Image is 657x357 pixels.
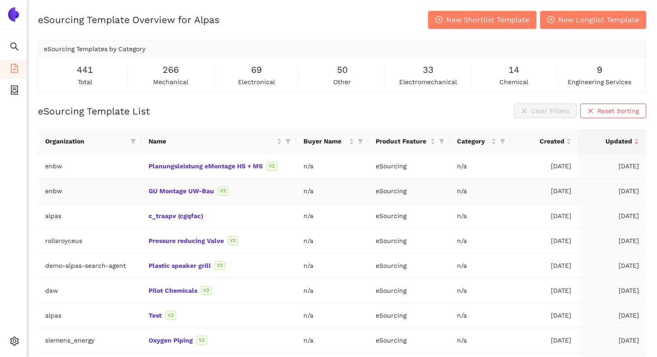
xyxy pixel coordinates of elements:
td: n/a [296,253,368,278]
td: n/a [450,253,511,278]
td: n/a [296,204,368,228]
td: n/a [450,204,511,228]
span: 14 [508,63,519,77]
td: [DATE] [511,303,578,328]
span: chemical [499,77,528,87]
span: engineering services [568,77,631,87]
h2: eSourcing Template List [38,105,150,118]
td: n/a [296,303,368,328]
span: eSourcing Templates by Category [44,45,145,52]
span: Product Feature [376,136,429,146]
img: Logo [6,7,21,22]
td: alpas [38,303,141,328]
td: n/a [450,328,511,353]
span: 33 [423,63,433,77]
span: V2 [165,311,176,320]
td: eSourcing [368,278,450,303]
td: n/a [296,228,368,253]
span: New Longlist Template [558,14,639,25]
span: filter [130,138,136,144]
td: [DATE] [511,278,578,303]
td: n/a [450,154,511,179]
td: [DATE] [578,179,646,204]
span: Created [518,136,564,146]
span: electronical [238,77,275,87]
span: V2 [228,236,238,245]
td: [DATE] [511,179,578,204]
td: [DATE] [578,303,646,328]
span: electromechanical [399,77,457,87]
span: 69 [251,63,262,77]
td: eSourcing [368,228,450,253]
span: V2 [201,286,212,295]
span: New Shortlist Template [446,14,529,25]
button: plus-circleNew Longlist Template [540,11,646,29]
th: this column's title is Product Feature,this column is sortable [368,129,450,154]
span: mechanical [153,77,188,87]
span: filter [498,134,507,148]
span: 50 [337,63,348,77]
td: n/a [296,278,368,303]
span: V2 [266,162,277,171]
td: [DATE] [578,253,646,278]
td: eSourcing [368,253,450,278]
td: n/a [450,179,511,204]
td: [DATE] [578,278,646,303]
span: close [587,108,594,115]
td: [DATE] [578,228,646,253]
button: closeClear Filters [514,104,577,118]
td: [DATE] [578,328,646,353]
td: enbw [38,179,141,204]
td: n/a [296,179,368,204]
span: Organization [45,136,127,146]
span: filter [358,138,363,144]
th: this column's title is Name,this column is sortable [141,129,297,154]
td: n/a [450,278,511,303]
span: file-add [10,61,19,79]
span: filter [500,138,505,144]
span: filter [356,134,365,148]
th: this column's title is Buyer Name,this column is sortable [296,129,368,154]
td: eSourcing [368,179,450,204]
td: [DATE] [511,154,578,179]
span: Updated [586,136,632,146]
td: eSourcing [368,328,450,353]
td: [DATE] [578,204,646,228]
td: n/a [296,328,368,353]
span: filter [437,134,446,148]
span: plus-circle [547,16,554,24]
span: setting [10,333,19,352]
td: n/a [296,154,368,179]
td: n/a [450,303,511,328]
span: 9 [597,63,602,77]
span: filter [129,134,138,148]
td: eSourcing [368,204,450,228]
td: [DATE] [578,154,646,179]
span: filter [439,138,444,144]
span: filter [285,138,291,144]
span: V2 [196,336,207,345]
span: V2 [218,186,228,195]
td: demo-alpas-search-agent [38,253,141,278]
td: [DATE] [511,328,578,353]
td: eSourcing [368,154,450,179]
td: rollsroyceus [38,228,141,253]
h2: eSourcing Template Overview for Alpas [38,13,219,26]
td: [DATE] [511,204,578,228]
button: plus-circleNew Shortlist Template [428,11,536,29]
span: Name [149,136,275,146]
td: [DATE] [511,253,578,278]
td: alpas [38,204,141,228]
td: enbw [38,154,141,179]
span: 266 [163,63,179,77]
span: filter [284,134,293,148]
th: this column's title is Category,this column is sortable [450,129,511,154]
span: Reset Sorting [597,106,639,116]
span: total [78,77,92,87]
span: Category [457,136,490,146]
span: Buyer Name [303,136,347,146]
button: closeReset Sorting [580,104,646,118]
span: V2 [214,261,225,270]
td: [DATE] [511,228,578,253]
td: daw [38,278,141,303]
